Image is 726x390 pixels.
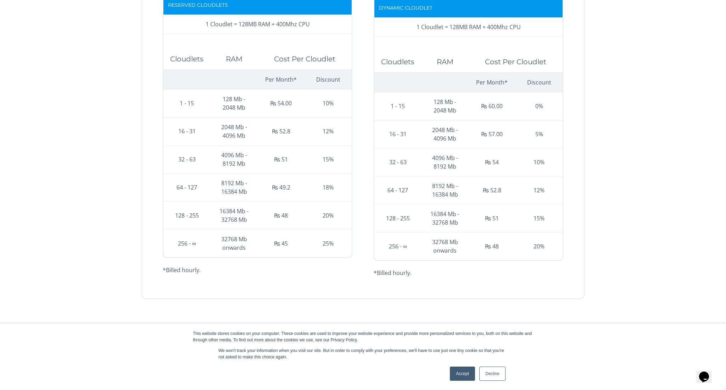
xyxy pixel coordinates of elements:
[211,174,258,202] td: 8192 Mb - 16384 Mb
[163,117,211,145] td: 16 - 31
[421,176,469,204] td: 8192 Mb - 16384 Mb
[211,230,258,257] td: 32768 Mb onwards
[374,204,421,232] td: 128 - 255
[374,268,563,278] p: *Billed hourly.
[515,92,563,120] td: 0%
[469,73,516,92] td: Per Month*
[421,204,469,232] td: 16384 Mb - 32768 Mb
[163,89,211,117] td: 1 - 15
[469,232,516,260] td: ₨ 48
[169,54,205,64] h4: Cloudlets
[515,73,563,92] td: Discount
[163,15,352,34] td: 1 Cloudlet = 128MB RAM + 400Mhz CPU
[374,232,421,260] td: 256 - ∞
[469,120,516,148] td: ₨ 57.00
[258,70,305,89] td: Per Month*
[374,176,421,204] td: 64 - 127
[305,202,352,230] td: 20%
[258,174,305,202] td: ₨ 49.2
[515,232,563,260] td: 20%
[374,120,421,148] td: 16 - 31
[469,92,516,120] td: ₨ 60.00
[421,232,469,260] td: 32768 Mb onwards
[211,202,258,230] td: 16384 Mb - 32768 Mb
[258,230,305,257] td: ₨ 45
[218,347,508,360] p: We won't track your information when you visit our site. But in order to comply with your prefere...
[258,117,305,145] td: ₨ 52.8
[474,56,558,67] h4: Cost Per Cloudlet
[380,56,416,67] h4: Cloudlets
[193,330,533,343] div: This website stores cookies on your computer. These cookies are used to improve your website expe...
[305,230,352,257] td: 25%
[515,204,563,232] td: 15%
[374,92,421,120] td: 1 - 15
[421,92,469,120] td: 128 Mb - 2048 Mb
[479,367,506,381] a: Decline
[469,148,516,176] td: ₨ 54
[258,89,305,117] td: ₨ 54.00
[216,54,252,64] h4: RAM
[305,174,352,202] td: 18%
[258,202,305,230] td: ₨ 48
[515,148,563,176] td: 10%
[305,89,352,117] td: 10%
[211,145,258,174] td: 4096 Mb - 8192 Mb
[163,230,211,257] td: 256 - ∞
[469,176,516,204] td: ₨ 52.8
[168,1,228,9] span: Reserved Cloudlets
[163,174,211,202] td: 64 - 127
[421,148,469,176] td: 4096 Mb - 8192 Mb
[163,202,211,230] td: 128 - 255
[469,204,516,232] td: ₨ 51
[163,145,211,174] td: 32 - 63
[374,17,563,37] td: 1 Cloudlet = 128MB RAM + 400Mhz CPU
[258,145,305,174] td: ₨ 51
[450,367,475,381] a: Accept
[305,70,352,89] td: Discount
[379,4,432,12] span: Dynamic Cloudlet
[515,120,563,148] td: 5%
[163,265,352,275] p: *Billed hourly.
[374,148,421,176] td: 32 - 63
[421,120,469,148] td: 2048 Mb - 4096 Mb
[211,89,258,117] td: 128 Mb - 2048 Mb
[696,362,719,383] iframe: chat widget
[427,56,463,67] h4: RAM
[305,117,352,145] td: 12%
[263,54,347,64] h4: Cost Per Cloudlet
[211,117,258,145] td: 2048 Mb - 4096 Mb
[515,176,563,204] td: 12%
[305,145,352,174] td: 15%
